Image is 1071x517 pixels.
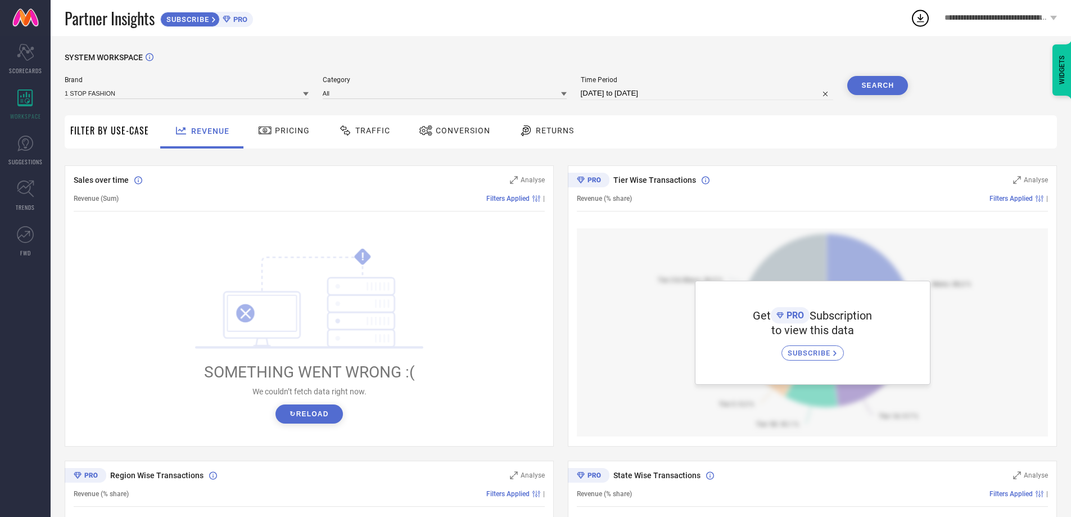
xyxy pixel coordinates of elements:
span: Revenue (% share) [577,490,632,498]
button: ↻Reload [275,404,342,424]
svg: Zoom [510,176,518,184]
span: SOMETHING WENT WRONG :( [204,363,415,381]
span: State Wise Transactions [613,471,701,480]
span: Conversion [436,126,490,135]
span: SYSTEM WORKSPACE [65,53,143,62]
button: Search [847,76,908,95]
span: Filters Applied [486,195,530,203]
svg: Zoom [1013,176,1021,184]
span: Analyse [1024,471,1048,479]
a: SUBSCRIBE [781,337,844,361]
span: Sales over time [74,176,129,185]
span: Analyse [521,471,545,479]
span: | [543,195,545,203]
span: SCORECARDS [9,66,42,75]
svg: Zoom [510,471,518,479]
tspan: ! [361,250,364,263]
span: Filters Applied [989,195,1033,203]
span: Filter By Use-Case [70,124,149,137]
div: Premium [65,468,106,485]
span: SUBSCRIBE [788,349,833,357]
span: Get [753,309,771,322]
span: Analyse [521,176,545,184]
div: Premium [568,173,609,190]
span: PRO [231,15,247,24]
span: Subscription [810,309,872,322]
span: TRENDS [16,203,35,212]
span: Region Wise Transactions [110,471,204,480]
span: Filters Applied [486,490,530,498]
span: Category [323,76,567,84]
span: Returns [536,126,574,135]
span: to view this data [771,323,854,337]
span: | [1046,195,1048,203]
span: Traffic [355,126,390,135]
span: Revenue (% share) [577,195,632,203]
span: Tier Wise Transactions [613,176,696,185]
span: Analyse [1024,176,1048,184]
div: Premium [568,468,609,485]
div: Open download list [910,8,930,28]
span: WORKSPACE [10,112,41,120]
span: PRO [784,310,804,321]
span: FWD [20,249,31,257]
span: SUBSCRIBE [161,15,212,24]
span: Revenue [191,127,229,136]
span: Partner Insights [65,7,155,30]
a: SUBSCRIBEPRO [160,9,253,27]
span: SUGGESTIONS [8,158,43,166]
span: Brand [65,76,309,84]
span: Pricing [275,126,310,135]
span: Time Period [581,76,834,84]
input: Select time period [581,87,834,100]
span: Filters Applied [989,490,1033,498]
span: Revenue (% share) [74,490,129,498]
span: | [1046,490,1048,498]
span: | [543,490,545,498]
svg: Zoom [1013,471,1021,479]
span: We couldn’t fetch data right now. [252,387,367,396]
span: Revenue (Sum) [74,195,119,203]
